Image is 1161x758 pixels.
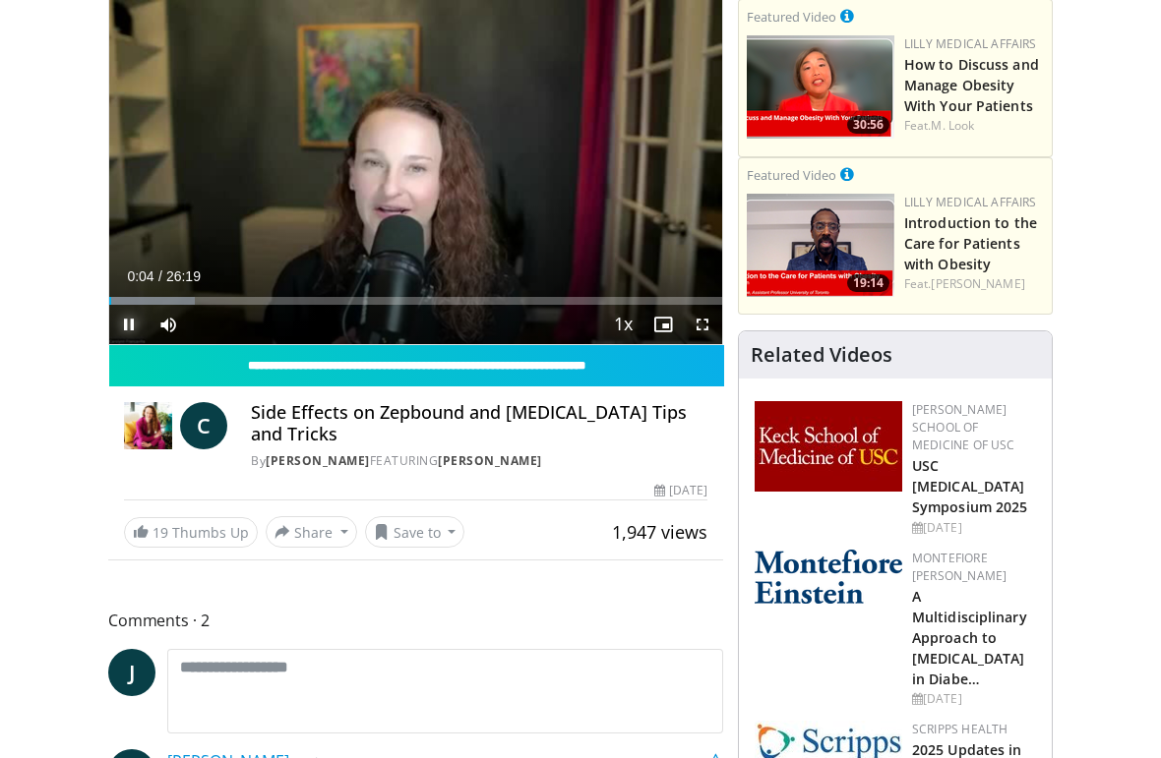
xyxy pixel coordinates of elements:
[109,305,149,344] button: Pause
[904,275,1044,293] div: Feat.
[149,305,188,344] button: Mute
[912,401,1015,453] a: [PERSON_NAME] School of Medicine of USC
[747,166,836,184] small: Featured Video
[912,690,1036,708] div: [DATE]
[683,305,722,344] button: Fullscreen
[931,117,974,134] a: M. Look
[108,608,723,633] span: Comments 2
[166,268,201,284] span: 26:19
[153,523,168,542] span: 19
[251,402,707,444] h4: Side Effects on Zepbound and [MEDICAL_DATA] Tips and Tricks
[912,519,1036,537] div: [DATE]
[904,35,1037,52] a: Lilly Medical Affairs
[438,452,542,469] a: [PERSON_NAME]
[747,35,894,139] img: c98a6a29-1ea0-4bd5-8cf5-4d1e188984a7.png.150x105_q85_crop-smart_upscale.png
[912,587,1027,688] a: A Multidisciplinary Approach to [MEDICAL_DATA] in Diabe…
[931,275,1024,292] a: [PERSON_NAME]
[755,401,902,492] img: 7b941f1f-d101-407a-8bfa-07bd47db01ba.png.150x105_q85_autocrop_double_scale_upscale_version-0.2.jpg
[904,117,1044,135] div: Feat.
[251,452,707,470] div: By FEATURING
[109,297,722,305] div: Progress Bar
[912,550,1007,584] a: Montefiore [PERSON_NAME]
[108,649,155,696] a: J
[266,516,357,548] button: Share
[365,516,465,548] button: Save to
[124,402,172,449] img: Dr. Carolynn Francavilla
[912,721,1008,737] a: Scripps Health
[654,482,707,499] div: [DATE]
[604,305,643,344] button: Playback Rate
[751,343,892,367] h4: Related Videos
[266,452,370,469] a: [PERSON_NAME]
[747,194,894,297] img: acc2e291-ced4-4dd5-b17b-d06994da28f3.png.150x105_q85_crop-smart_upscale.png
[643,305,683,344] button: Enable picture-in-picture mode
[904,213,1037,273] a: Introduction to the Care for Patients with Obesity
[747,8,836,26] small: Featured Video
[747,35,894,139] a: 30:56
[904,194,1037,210] a: Lilly Medical Affairs
[612,520,707,544] span: 1,947 views
[127,268,153,284] span: 0:04
[747,194,894,297] a: 19:14
[847,116,889,134] span: 30:56
[180,402,227,449] a: C
[912,456,1027,516] a: USC [MEDICAL_DATA] Symposium 2025
[755,550,902,604] img: b0142b4c-93a1-4b58-8f91-5265c282693c.png.150x105_q85_autocrop_double_scale_upscale_version-0.2.png
[847,274,889,292] span: 19:14
[158,268,162,284] span: /
[904,55,1039,115] a: How to Discuss and Manage Obesity With Your Patients
[124,517,258,548] a: 19 Thumbs Up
